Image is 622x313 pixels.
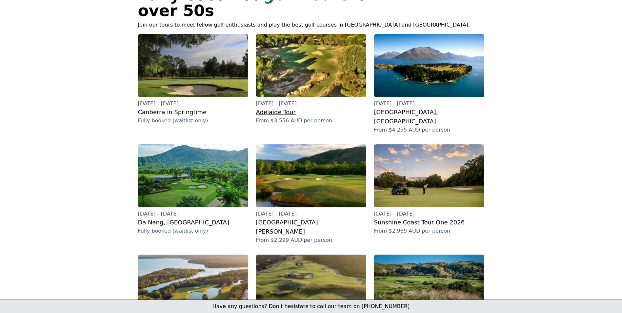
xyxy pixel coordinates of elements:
[374,126,484,134] p: From $4,255 AUD per person
[138,144,248,235] a: [DATE] - [DATE]Da Nang, [GEOGRAPHIC_DATA]Fully booked (waitlist only)
[256,236,366,244] p: From $2,299 AUD per person
[138,227,248,235] p: Fully booked (waitlist only)
[138,21,484,29] p: Join our tours to meet fellow golf-enthusiasts and play the best golf courses in [GEOGRAPHIC_DATA...
[256,117,366,125] p: From $3,556 AUD per person
[138,34,248,125] a: [DATE] - [DATE]Canberra in SpringtimeFully booked (waitlist only)
[256,34,366,125] a: [DATE] - [DATE]Adelaide TourFrom $3,556 AUD per person
[374,100,484,108] p: [DATE] - [DATE]
[374,210,484,218] p: [DATE] - [DATE]
[256,100,366,108] p: [DATE] - [DATE]
[256,144,366,244] a: [DATE] - [DATE][GEOGRAPHIC_DATA][PERSON_NAME]From $2,299 AUD per person
[256,210,366,218] p: [DATE] - [DATE]
[138,100,248,108] p: [DATE] - [DATE]
[374,108,484,126] h2: [GEOGRAPHIC_DATA], [GEOGRAPHIC_DATA]
[374,227,484,235] p: From $2,969 AUD per person
[138,117,248,125] p: Fully booked (waitlist only)
[138,210,248,218] p: [DATE] - [DATE]
[374,144,484,235] a: [DATE] - [DATE]Sunshine Coast Tour One 2026From $2,969 AUD per person
[138,108,248,117] h2: Canberra in Springtime
[138,218,248,227] h2: Da Nang, [GEOGRAPHIC_DATA]
[374,218,484,227] h2: Sunshine Coast Tour One 2026
[256,108,366,117] h2: Adelaide Tour
[374,34,484,134] a: [DATE] - [DATE][GEOGRAPHIC_DATA], [GEOGRAPHIC_DATA]From $4,255 AUD per person
[256,218,366,236] h2: [GEOGRAPHIC_DATA][PERSON_NAME]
